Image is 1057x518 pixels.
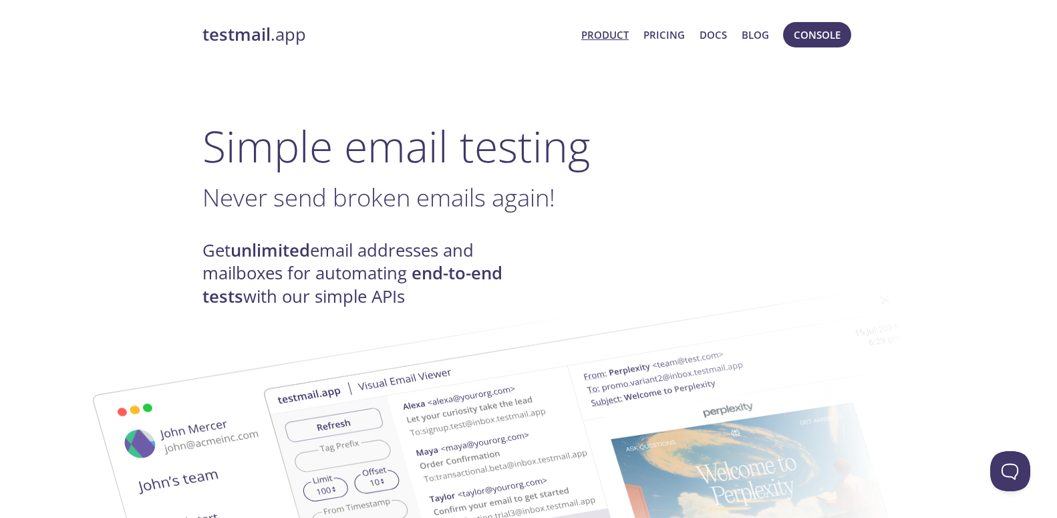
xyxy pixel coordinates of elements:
[202,23,271,46] strong: testmail
[581,26,629,43] a: Product
[231,239,310,262] strong: unlimited
[202,180,555,214] span: Never send broken emails again!
[202,23,571,46] a: testmail.app
[794,26,841,43] span: Console
[783,22,851,47] button: Console
[700,26,727,43] a: Docs
[990,451,1030,491] iframe: Help Scout Beacon - Open
[202,239,528,308] h4: Get email addresses and mailboxes for automating with our simple APIs
[742,26,769,43] a: Blog
[643,26,685,43] a: Pricing
[202,120,855,172] h1: Simple email testing
[202,261,502,307] strong: end-to-end tests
